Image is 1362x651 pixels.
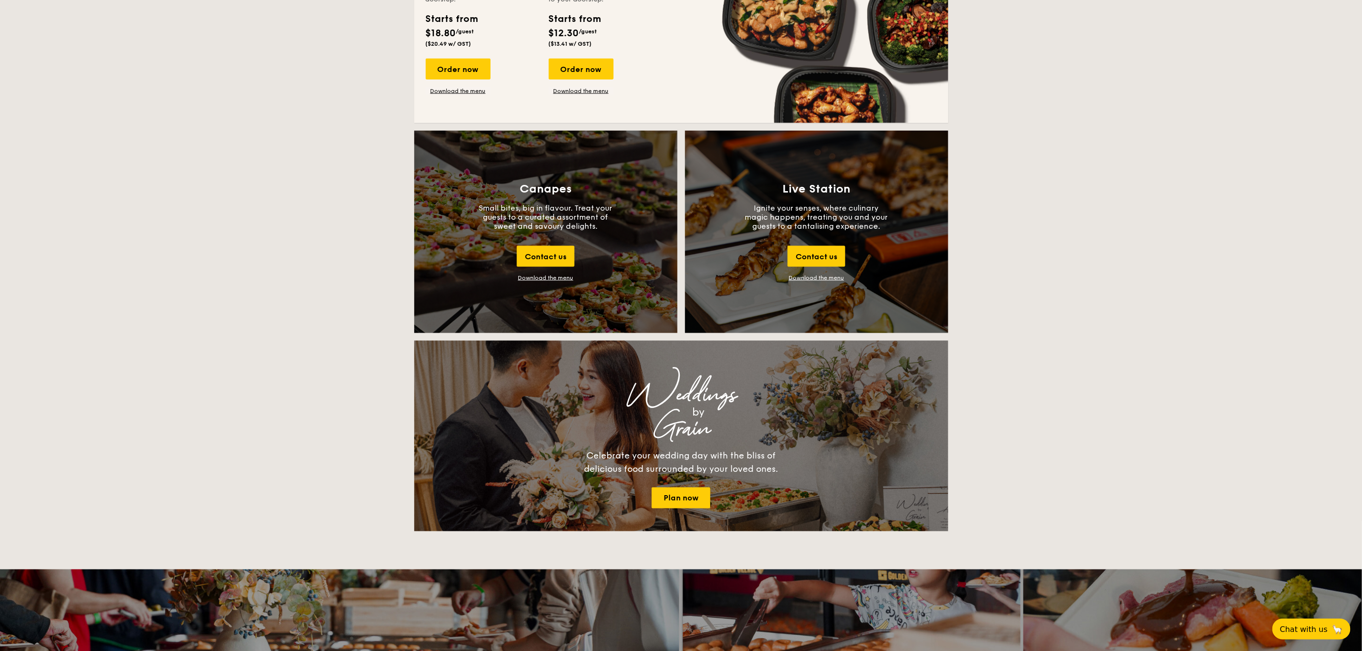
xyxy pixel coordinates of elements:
[788,246,845,267] div: Contact us
[426,12,478,26] div: Starts from
[549,28,579,39] span: $12.30
[498,387,864,404] div: Weddings
[474,203,617,231] p: Small bites, big in flavour. Treat your guests to a curated assortment of sweet and savoury delig...
[579,28,597,35] span: /guest
[549,87,614,95] a: Download the menu
[426,87,491,95] a: Download the menu
[517,246,574,267] div: Contact us
[789,275,844,281] a: Download the menu
[1331,624,1343,635] span: 🦙
[533,404,864,421] div: by
[745,203,888,231] p: Ignite your senses, where culinary magic happens, treating you and your guests to a tantalising e...
[549,12,601,26] div: Starts from
[1280,625,1328,634] span: Chat with us
[574,449,789,476] div: Celebrate your wedding day with the bliss of delicious food surrounded by your loved ones.
[426,59,491,80] div: Order now
[498,421,864,438] div: Grain
[1272,619,1351,640] button: Chat with us🦙
[518,275,573,281] div: Download the menu
[782,183,850,196] h3: Live Station
[426,28,456,39] span: $18.80
[549,59,614,80] div: Order now
[456,28,474,35] span: /guest
[426,41,471,47] span: ($20.49 w/ GST)
[549,41,592,47] span: ($13.41 w/ GST)
[520,183,572,196] h3: Canapes
[652,488,710,509] a: Plan now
